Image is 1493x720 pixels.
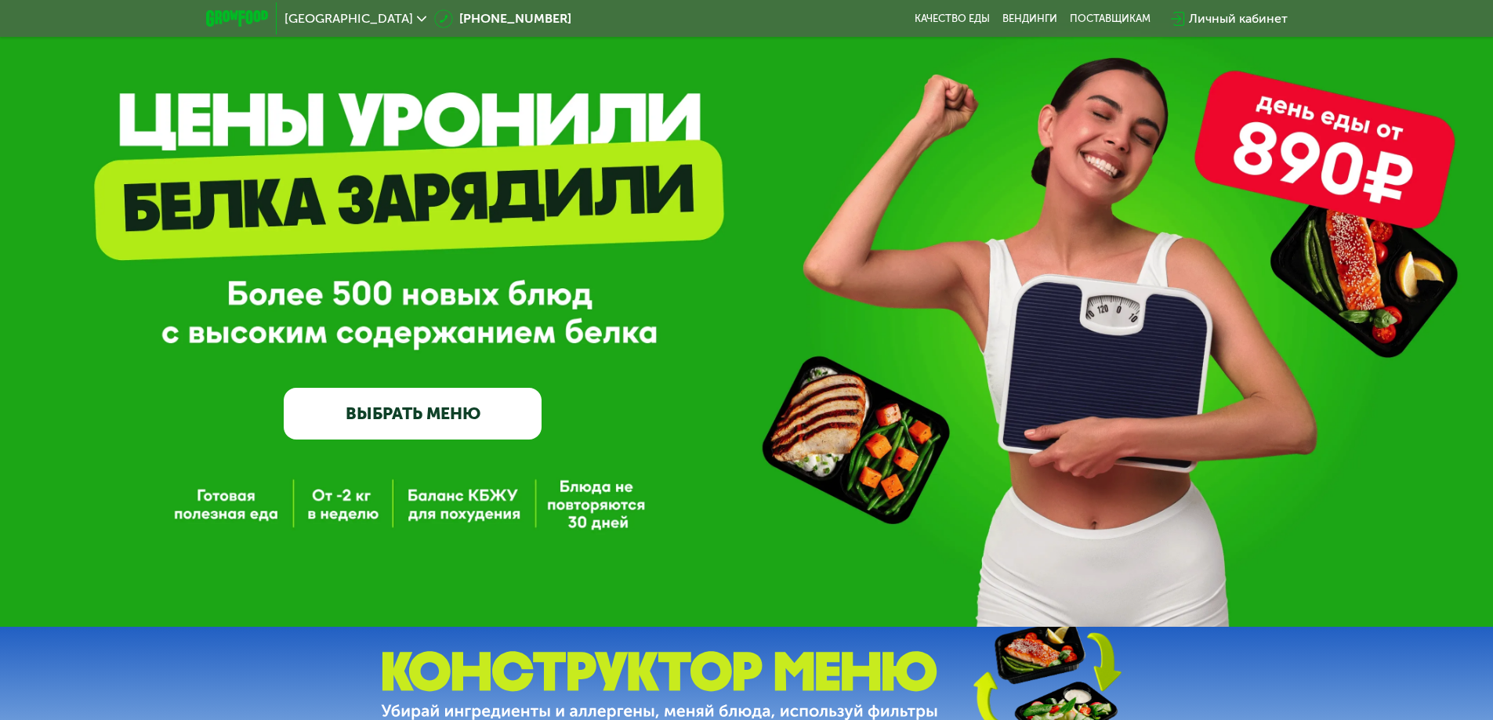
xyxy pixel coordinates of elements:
[284,388,542,440] a: ВЫБРАТЬ МЕНЮ
[1002,13,1057,25] a: Вендинги
[434,9,571,28] a: [PHONE_NUMBER]
[1189,9,1288,28] div: Личный кабинет
[1070,13,1151,25] div: поставщикам
[915,13,990,25] a: Качество еды
[284,13,413,25] span: [GEOGRAPHIC_DATA]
